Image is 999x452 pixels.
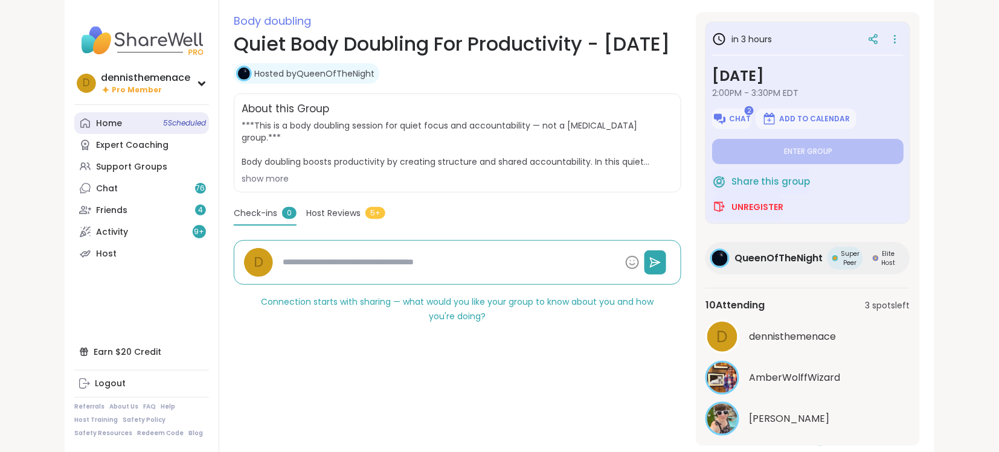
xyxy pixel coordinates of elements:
img: QueenOfTheNight [712,250,728,266]
img: Adrienne_QueenOfTheDawn [707,404,737,434]
span: 0 [282,207,297,219]
h3: [DATE] [712,65,904,87]
span: Adrienne_QueenOfTheDawn [749,412,829,426]
span: d [254,252,263,273]
img: ShareWell Logomark [712,200,727,214]
span: Elite Host [881,249,896,267]
div: Activity [96,226,128,238]
img: ShareWell Logomark [762,112,777,126]
div: Host [96,248,117,260]
img: Super Peer [832,255,838,261]
span: 76 [196,183,205,194]
a: FAQ [143,403,156,411]
span: Add to Calendar [779,114,850,124]
a: Home5Scheduled [74,112,209,134]
span: Unregister [731,201,783,213]
span: 2 [745,106,754,115]
div: Chat [96,183,118,195]
span: Body doubling [234,13,311,28]
span: 3 spots left [866,299,910,312]
a: Hosted byQueenOfTheNight [254,68,374,80]
span: QueenOfTheNight [734,251,823,266]
div: Earn $20 Credit [74,341,209,363]
a: QueenOfTheNightQueenOfTheNightSuper PeerSuper PeerElite HostElite Host [705,242,910,275]
span: 2:00PM - 3:30PM EDT [712,87,904,99]
button: Enter group [712,139,904,164]
span: Share this group [731,175,810,189]
span: ***This is a body doubling session for quiet focus and accountability — not a [MEDICAL_DATA] grou... [242,119,673,168]
a: Help [161,403,175,411]
span: 4 [198,205,203,215]
div: Home [96,118,122,130]
span: dennisthemenace [749,329,836,344]
h1: Quiet Body Doubling For Productivity - [DATE] [234,30,681,59]
a: Chat76 [74,177,209,199]
a: About Us [109,403,138,411]
a: AmberWolffWizardAmberWolffWizard [705,361,910,395]
div: dennisthemenace [101,71,190,84]
span: 5 Scheduled [163,118,206,128]
img: ShareWell Logomark [712,174,727,189]
a: Adrienne_QueenOfTheDawn[PERSON_NAME] [705,402,910,436]
span: 5+ [365,207,385,219]
a: Referrals [74,403,104,411]
span: Pro Member [112,85,162,95]
div: Friends [96,205,127,217]
a: Activity9+ [74,221,209,243]
a: Host [74,243,209,264]
img: ShareWell Logomark [713,112,727,126]
span: AmberWolffWizard [749,371,840,385]
a: Expert Coaching [74,134,209,156]
span: Super Peer [841,249,859,267]
span: 10 Attending [705,298,765,313]
a: ddennisthemenace [705,320,910,354]
a: Blog [188,429,203,438]
h2: About this Group [242,101,329,117]
span: d [83,75,90,91]
h3: in 3 hours [712,32,772,46]
img: Elite Host [873,255,879,261]
span: 9 + [194,227,205,237]
div: show more [242,173,673,185]
a: Safety Policy [123,416,165,424]
button: Share this group [712,169,810,194]
img: AmberWolffWizard [707,363,737,393]
span: d [717,325,728,349]
a: Safety Resources [74,429,132,438]
button: Unregister [712,194,783,220]
div: Support Groups [96,161,167,173]
span: Check-ins [234,207,277,220]
img: QueenOfTheNight [238,68,250,80]
div: Expert Coaching [96,139,169,151]
span: Connection starts with sharing — what would you like your group to know about you and how you're ... [262,296,654,322]
a: Logout [74,373,209,395]
span: Chat [730,114,751,124]
a: Redeem Code [137,429,184,438]
span: Host Reviews [306,207,361,220]
img: ShareWell Nav Logo [74,19,209,62]
span: Enter group [784,147,832,156]
a: Support Groups [74,156,209,177]
a: Host Training [74,416,118,424]
button: Chat [712,109,751,129]
a: Friends4 [74,199,209,221]
div: Logout [95,378,126,390]
button: Add to Calendar [756,109,856,129]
